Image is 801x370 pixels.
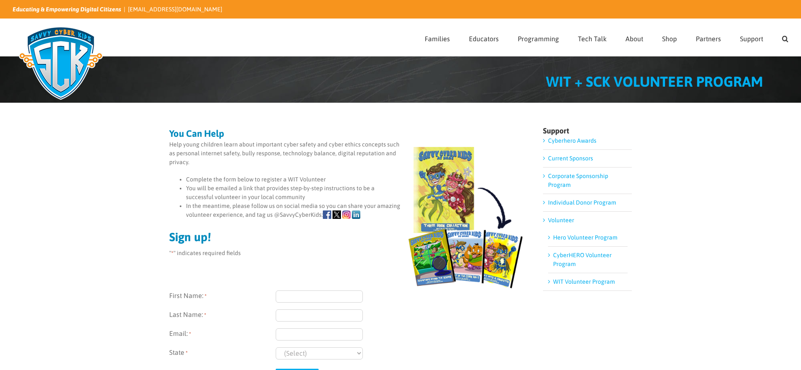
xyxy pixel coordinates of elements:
[548,199,616,206] a: Individual Donor Program
[333,210,341,219] img: icons-X.png
[323,210,331,219] img: icons-Facebook.png
[625,19,643,56] a: About
[186,202,525,219] li: In the meantime, please follow us on social media so you can share your amazing volunteer experie...
[169,231,525,243] h2: Sign up!
[425,19,788,56] nav: Main Menu
[425,19,450,56] a: Families
[696,19,721,56] a: Partners
[543,127,632,135] h4: Support
[782,19,788,56] a: Search
[553,234,617,241] a: Hero Volunteer Program
[548,217,574,224] a: Volunteer
[553,252,612,267] a: CyberHERO Volunteer Program
[352,210,360,219] img: icons-linkedin.png
[696,35,721,42] span: Partners
[169,347,276,359] label: State
[186,184,525,202] li: You will be emailed a link that provides step-by-step instructions to be a successful volunteer i...
[128,6,222,13] a: [EMAIL_ADDRESS][DOMAIN_NAME]
[740,19,763,56] a: Support
[578,19,607,56] a: Tech Talk
[186,175,525,184] li: Complete the form below to register a WIT Volunteer
[548,155,593,162] a: Current Sponsors
[169,249,525,258] p: " " indicates required fields
[342,210,351,219] img: icons-Instagram.png
[740,35,763,42] span: Support
[13,21,109,105] img: Savvy Cyber Kids Logo
[578,35,607,42] span: Tech Talk
[425,35,450,42] span: Families
[546,73,763,90] span: WIT + SCK VOLUNTEER PROGRAM
[662,19,677,56] a: Shop
[469,35,499,42] span: Educators
[169,309,276,322] label: Last Name:
[518,19,559,56] a: Programming
[13,6,121,13] i: Educating & Empowering Digital Citizens
[548,173,608,188] a: Corporate Sponsorship Program
[169,140,525,167] p: Help young children learn about important cyber safety and cyber ethics concepts such as personal...
[553,278,615,285] a: WIT Volunteer Program
[662,35,677,42] span: Shop
[548,137,596,144] a: Cyberhero Awards
[518,35,559,42] span: Programming
[169,128,224,139] strong: You Can Help
[625,35,643,42] span: About
[469,19,499,56] a: Educators
[169,328,276,341] label: Email:
[169,290,276,303] label: First Name:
